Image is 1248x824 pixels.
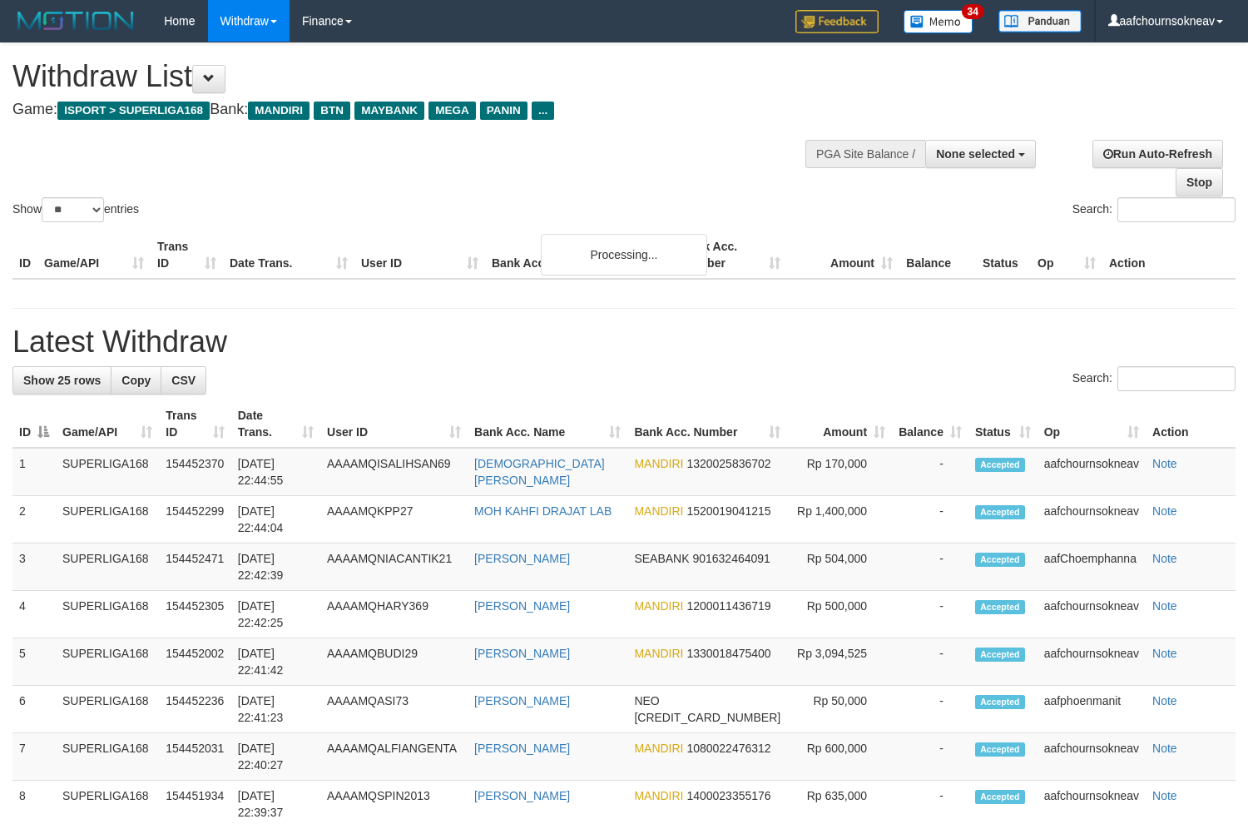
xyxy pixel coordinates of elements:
[1152,647,1177,660] a: Note
[111,366,161,395] a: Copy
[962,4,984,19] span: 34
[159,544,230,591] td: 154452471
[12,448,56,496] td: 1
[474,552,570,565] a: [PERSON_NAME]
[998,10,1082,32] img: panduan.png
[1038,733,1146,781] td: aafchournsokneav
[1117,366,1236,391] input: Search:
[223,231,354,279] th: Date Trans.
[231,686,320,733] td: [DATE] 22:41:23
[12,686,56,733] td: 6
[159,638,230,686] td: 154452002
[627,400,787,448] th: Bank Acc. Number: activate to sort column ascending
[976,231,1031,279] th: Status
[12,325,1236,359] h1: Latest Withdraw
[892,448,968,496] td: -
[354,102,424,120] span: MAYBANK
[787,733,892,781] td: Rp 600,000
[787,400,892,448] th: Amount: activate to sort column ascending
[787,448,892,496] td: Rp 170,000
[320,400,468,448] th: User ID: activate to sort column ascending
[787,544,892,591] td: Rp 504,000
[474,599,570,613] a: [PERSON_NAME]
[1038,638,1146,686] td: aafchournsokneav
[975,505,1025,519] span: Accepted
[634,694,659,707] span: NEO
[904,10,973,33] img: Button%20Memo.svg
[1031,231,1102,279] th: Op
[686,789,770,802] span: Copy 1400023355176 to clipboard
[171,374,196,387] span: CSV
[320,686,468,733] td: AAAAMQASI73
[231,448,320,496] td: [DATE] 22:44:55
[686,647,770,660] span: Copy 1330018475400 to clipboard
[1038,686,1146,733] td: aafphoenmanit
[892,591,968,638] td: -
[320,733,468,781] td: AAAAMQALFIANGENTA
[159,686,230,733] td: 154452236
[892,638,968,686] td: -
[686,457,770,470] span: Copy 1320025836702 to clipboard
[159,496,230,544] td: 154452299
[541,234,707,275] div: Processing...
[56,544,159,591] td: SUPERLIGA168
[1102,231,1236,279] th: Action
[1072,197,1236,222] label: Search:
[56,638,159,686] td: SUPERLIGA168
[686,742,770,755] span: Copy 1080022476312 to clipboard
[151,231,223,279] th: Trans ID
[1152,742,1177,755] a: Note
[12,102,815,118] h4: Game: Bank:
[1038,544,1146,591] td: aafChoemphanna
[12,8,139,33] img: MOTION_logo.png
[675,231,787,279] th: Bank Acc. Number
[975,695,1025,709] span: Accepted
[231,591,320,638] td: [DATE] 22:42:25
[1152,789,1177,802] a: Note
[474,647,570,660] a: [PERSON_NAME]
[12,544,56,591] td: 3
[975,553,1025,567] span: Accepted
[1152,552,1177,565] a: Note
[787,496,892,544] td: Rp 1,400,000
[485,231,675,279] th: Bank Acc. Name
[634,504,683,518] span: MANDIRI
[686,504,770,518] span: Copy 1520019041215 to clipboard
[159,591,230,638] td: 154452305
[56,686,159,733] td: SUPERLIGA168
[57,102,210,120] span: ISPORT > SUPERLIGA168
[692,552,770,565] span: Copy 901632464091 to clipboard
[975,458,1025,472] span: Accepted
[795,10,879,33] img: Feedback.jpg
[787,591,892,638] td: Rp 500,000
[1038,448,1146,496] td: aafchournsokneav
[474,694,570,707] a: [PERSON_NAME]
[159,733,230,781] td: 154452031
[1152,599,1177,613] a: Note
[12,638,56,686] td: 5
[231,638,320,686] td: [DATE] 22:41:42
[56,496,159,544] td: SUPERLIGA168
[320,448,468,496] td: AAAAMQISALIHSAN69
[56,400,159,448] th: Game/API: activate to sort column ascending
[12,496,56,544] td: 2
[354,231,485,279] th: User ID
[968,400,1038,448] th: Status: activate to sort column ascending
[320,544,468,591] td: AAAAMQNIACANTIK21
[159,448,230,496] td: 154452370
[320,638,468,686] td: AAAAMQBUDI29
[634,552,689,565] span: SEABANK
[12,231,37,279] th: ID
[12,733,56,781] td: 7
[1152,504,1177,518] a: Note
[975,790,1025,804] span: Accepted
[474,504,612,518] a: MOH KAHFI DRAJAT LAB
[121,374,151,387] span: Copy
[634,711,780,724] span: Copy 5859459297920950 to clipboard
[12,366,111,395] a: Show 25 rows
[892,496,968,544] td: -
[1072,366,1236,391] label: Search:
[1152,694,1177,707] a: Note
[686,599,770,613] span: Copy 1200011436719 to clipboard
[12,400,56,448] th: ID: activate to sort column descending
